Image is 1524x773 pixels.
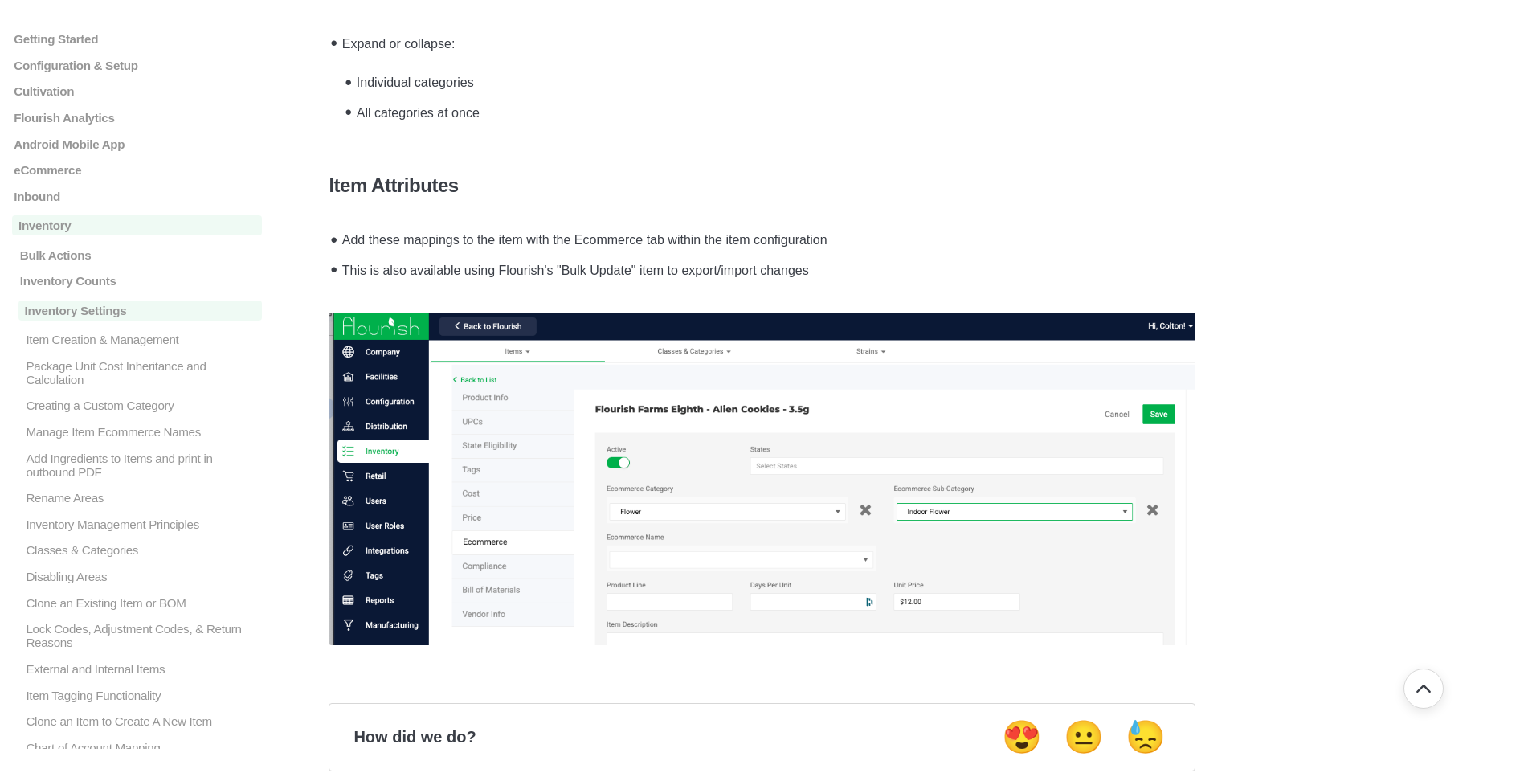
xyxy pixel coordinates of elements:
p: Classes & Categories [24,544,262,558]
a: Android Mobile App [12,137,262,151]
a: Manage Item Ecommerce Names [12,425,262,439]
a: eCommerce [12,163,262,177]
a: Clone an Existing Item or BOM [12,596,262,610]
p: Creating a Custom Category [24,399,262,412]
li: Expand or collapse: [337,27,1195,143]
p: Inventory Settings [18,301,263,321]
p: Lock Codes, Adjustment Codes, & Return Reasons [24,622,262,649]
button: Negative feedback button [1121,718,1171,757]
p: Disabling Areas [24,570,262,583]
a: Bulk Actions [12,248,262,262]
li: Individual categories [351,66,1188,96]
p: External and Internal Items [24,662,262,676]
a: External and Internal Items [12,662,262,676]
a: Lock Codes, Adjustment Codes, & Return Reasons [12,622,262,649]
a: Clone an Item to Create A New Item [12,714,262,728]
p: Inventory Counts [18,274,263,288]
p: Rename Areas [24,491,262,505]
a: Inventory Settings [12,301,262,321]
a: Inventory Management Principles [12,517,262,531]
a: Item Creation & Management [12,333,262,346]
a: Inventory Counts [12,274,262,288]
p: Package Unit Cost Inheritance and Calculation [24,359,262,386]
a: Flourish Analytics [12,111,262,125]
p: Manage Item Ecommerce Names [24,425,262,439]
p: Add Ingredients to Items and print in outbound PDF [24,452,262,479]
button: Go back to top of document [1403,669,1444,709]
li: Add these mappings to the item with the Ecommerce tab within the item configuration [337,223,1195,253]
p: Item Tagging Functionality [24,689,262,702]
a: Configuration & Setup [12,59,262,72]
p: Chart of Account Mapping [24,741,262,755]
p: Clone an Item to Create A New Item [24,714,262,728]
a: Cultivation [12,84,262,98]
p: Clone an Existing Item or BOM [24,596,262,610]
a: Inventory [12,216,262,236]
a: Chart of Account Mapping [12,741,262,755]
a: Item Tagging Functionality [12,689,262,702]
li: All categories at once [351,96,1188,126]
a: Classes & Categories [12,544,262,558]
a: Creating a Custom Category [12,399,262,412]
button: Neutral feedback button [1059,718,1109,757]
a: Disabling Areas [12,570,262,583]
a: Package Unit Cost Inheritance and Calculation [12,359,262,386]
p: How did we do? [353,728,476,746]
a: Getting Started [12,32,262,46]
p: Item Creation & Management [24,333,262,346]
a: Add Ingredients to Items and print in outbound PDF [12,452,262,479]
a: Inbound [12,190,262,203]
img: image.png [329,313,1195,646]
p: Bulk Actions [18,248,263,262]
li: This is also available using Flourish's "Bulk Update" item to export/import changes [337,253,1195,284]
a: Rename Areas [12,491,262,505]
p: Inventory Management Principles [24,517,262,531]
h4: Item Attributes [329,174,1195,197]
button: Positive feedback button [997,718,1047,757]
